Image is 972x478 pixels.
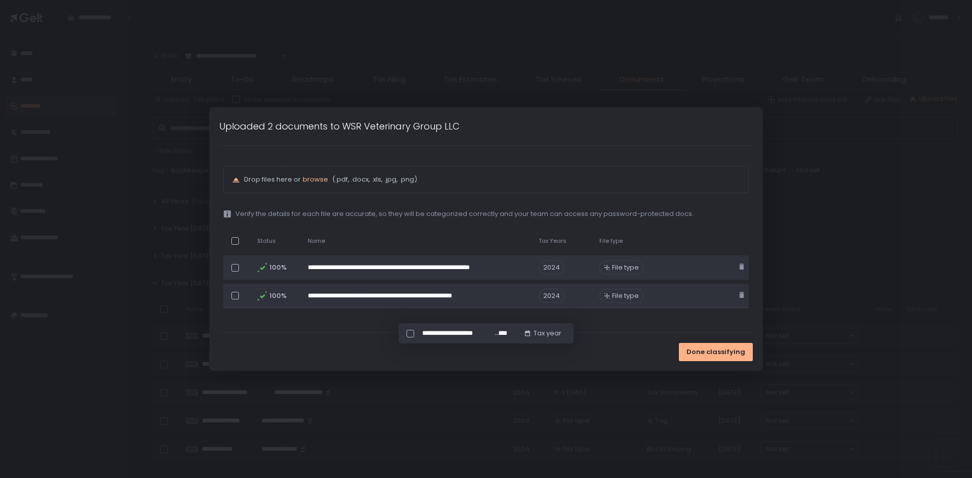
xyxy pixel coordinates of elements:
button: Done classifying [679,343,753,361]
span: File type [612,291,639,300]
button: browse [303,175,328,184]
span: Name [308,237,325,245]
span: File type [599,237,623,245]
span: 2024 [539,260,564,275]
span: Done classifying [686,347,745,357]
h1: Uploaded 2 documents to WSR Veterinary Group LLC [219,119,460,133]
span: Status [257,237,276,245]
span: 100% [269,263,286,272]
span: (.pdf, .docx, .xls, .jpg, .png) [330,175,417,184]
span: Tax Years [539,237,566,245]
span: File type [612,263,639,272]
span: 100% [269,291,286,300]
button: Tax year [523,329,561,338]
span: 2024 [539,289,564,303]
p: Drop files here or [244,175,740,184]
span: Verify the details for each file are accurate, so they will be categorized correctly and your tea... [235,209,694,219]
